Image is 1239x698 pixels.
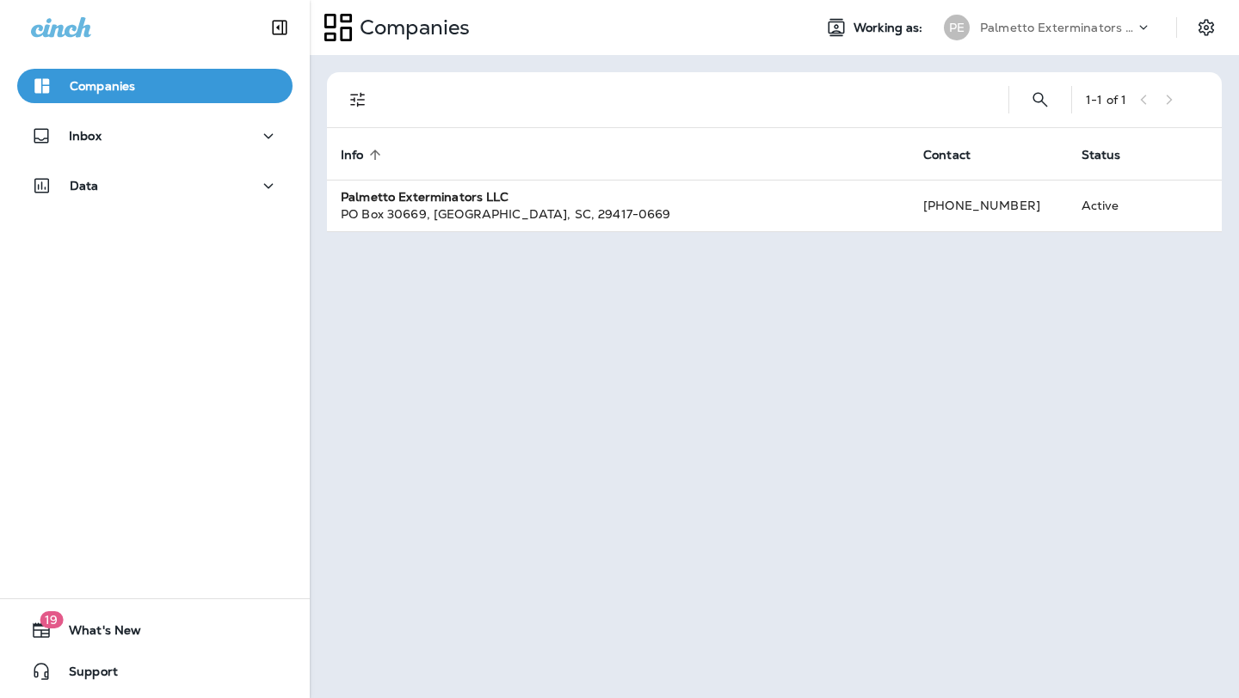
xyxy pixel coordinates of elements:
span: [PHONE_NUMBER] [923,198,1040,213]
p: Companies [70,79,135,93]
p: Companies [353,15,470,40]
span: Status [1082,147,1143,162]
p: Palmetto Exterminators LLC [980,21,1135,34]
span: 19 [40,611,63,628]
div: PE [944,15,970,40]
span: Info [341,148,364,162]
p: Inbox [69,129,102,143]
button: Data [17,168,293,203]
p: Data [70,179,99,193]
span: Status [1082,148,1121,162]
span: Support [52,664,118,685]
button: Inbox [17,119,293,153]
button: Filters [341,83,375,117]
strong: Palmetto Exterminators LLC [341,189,509,205]
button: Search Companies [1023,83,1057,117]
span: Info [341,147,386,162]
span: What's New [52,623,141,644]
button: 19What's New [17,613,293,647]
button: Companies [17,69,293,103]
div: 1 - 1 of 1 [1086,93,1126,107]
button: Support [17,654,293,689]
div: PO Box 30669 , [GEOGRAPHIC_DATA] , SC , 29417-0669 [341,205,896,223]
span: Contact [923,148,971,162]
button: Collapse Sidebar [256,10,304,45]
button: Settings [1191,12,1222,43]
span: Contact [923,147,993,162]
td: Active [1068,180,1164,231]
span: Working as: [854,21,927,35]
